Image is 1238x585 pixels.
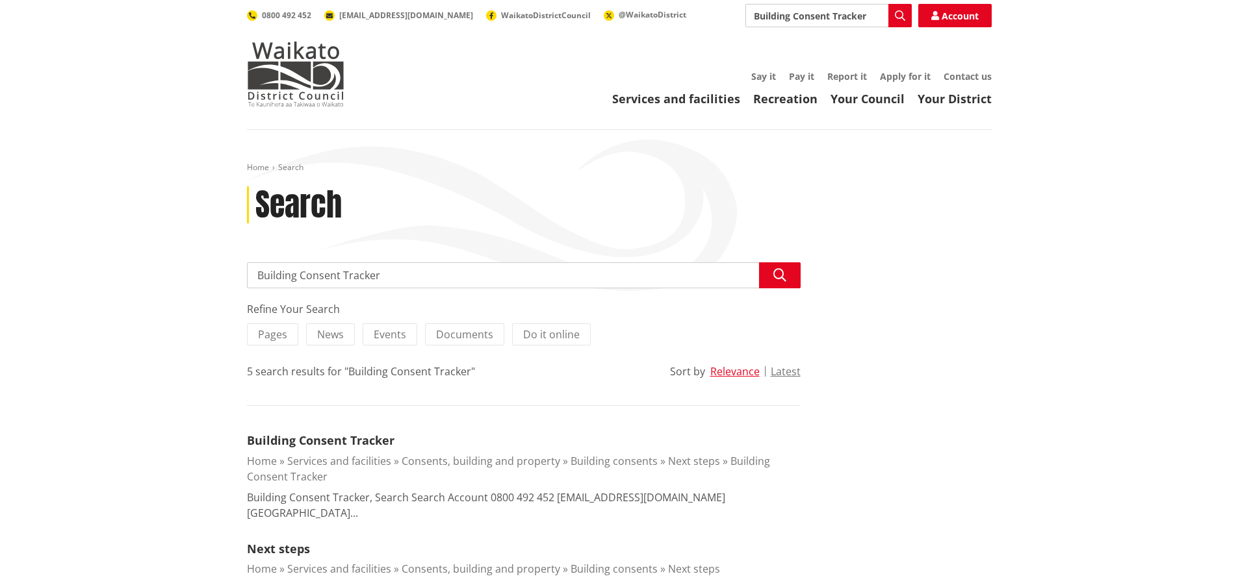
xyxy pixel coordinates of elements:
[262,10,311,21] span: 0800 492 452
[710,366,760,377] button: Relevance
[831,91,905,106] a: Your Council
[670,364,705,379] div: Sort by
[753,91,818,106] a: Recreation
[827,70,867,82] a: Report it
[501,10,591,21] span: WaikatoDistrictCouncil
[247,454,770,484] a: Building Consent Tracker
[247,364,475,379] div: 5 search results for "Building Consent Tracker"
[944,70,992,82] a: Contact us
[619,9,686,20] span: @WaikatoDistrict
[287,454,391,468] a: Services and facilities
[668,562,720,576] a: Next steps
[287,562,391,576] a: Services and facilities
[317,327,344,342] span: News
[571,562,658,576] a: Building consents
[668,454,720,468] a: Next steps
[436,327,493,342] span: Documents
[247,162,992,173] nav: breadcrumb
[247,490,801,521] p: Building Consent Tracker, Search Search Account 0800 492 452 [EMAIL_ADDRESS][DOMAIN_NAME] [GEOGRA...
[339,10,473,21] span: [EMAIL_ADDRESS][DOMAIN_NAME]
[880,70,931,82] a: Apply for it
[247,42,344,106] img: Waikato District Council - Te Kaunihera aa Takiwaa o Waikato
[258,327,287,342] span: Pages
[247,10,311,21] a: 0800 492 452
[247,162,269,173] a: Home
[247,562,277,576] a: Home
[247,301,801,317] div: Refine Your Search
[247,432,394,448] a: Building Consent Tracker
[374,327,406,342] span: Events
[604,9,686,20] a: @WaikatoDistrict
[402,454,560,468] a: Consents, building and property
[771,366,801,377] button: Latest
[918,4,992,27] a: Account
[255,186,342,224] h1: Search
[789,70,814,82] a: Pay it
[612,91,740,106] a: Services and facilities
[918,91,992,106] a: Your District
[278,162,303,173] span: Search
[751,70,776,82] a: Say it
[745,4,912,27] input: Search input
[571,454,658,468] a: Building consents
[247,541,310,556] a: Next steps
[324,10,473,21] a: [EMAIL_ADDRESS][DOMAIN_NAME]
[247,262,801,288] input: Search input
[523,327,580,342] span: Do it online
[402,562,560,576] a: Consents, building and property
[486,10,591,21] a: WaikatoDistrictCouncil
[247,454,277,468] a: Home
